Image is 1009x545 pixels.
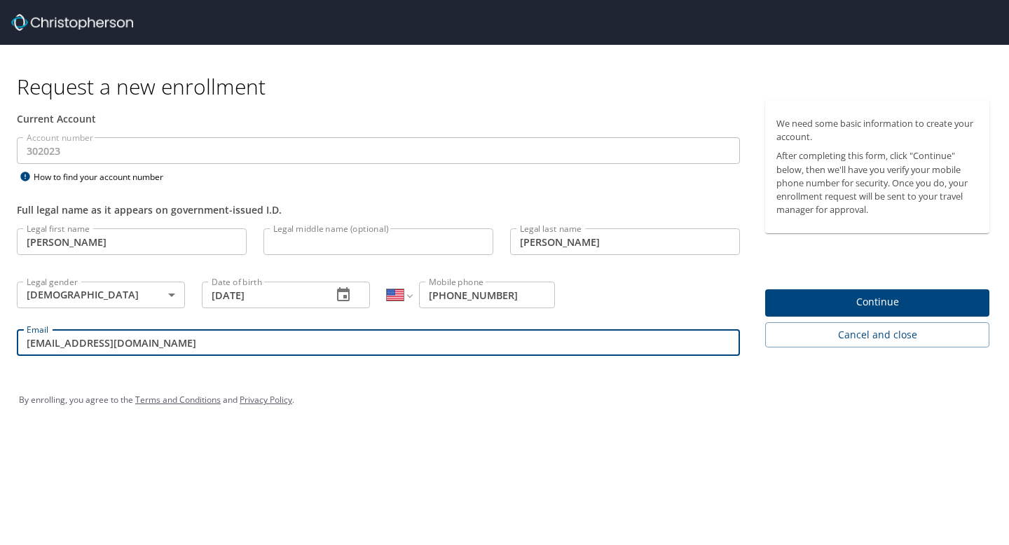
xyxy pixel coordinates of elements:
[776,149,978,216] p: After completing this form, click "Continue" below, then we'll have you verify your mobile phone ...
[19,382,990,418] div: By enrolling, you agree to the and .
[240,394,292,406] a: Privacy Policy
[17,168,192,186] div: How to find your account number
[202,282,321,308] input: MM/DD/YYYY
[17,111,740,126] div: Current Account
[776,326,978,344] span: Cancel and close
[765,289,989,317] button: Continue
[11,14,133,31] img: cbt logo
[17,73,1001,100] h1: Request a new enrollment
[776,117,978,144] p: We need some basic information to create your account.
[17,282,185,308] div: [DEMOGRAPHIC_DATA]
[419,282,555,308] input: Enter phone number
[776,294,978,311] span: Continue
[765,322,989,348] button: Cancel and close
[135,394,221,406] a: Terms and Conditions
[17,202,740,217] div: Full legal name as it appears on government-issued I.D.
